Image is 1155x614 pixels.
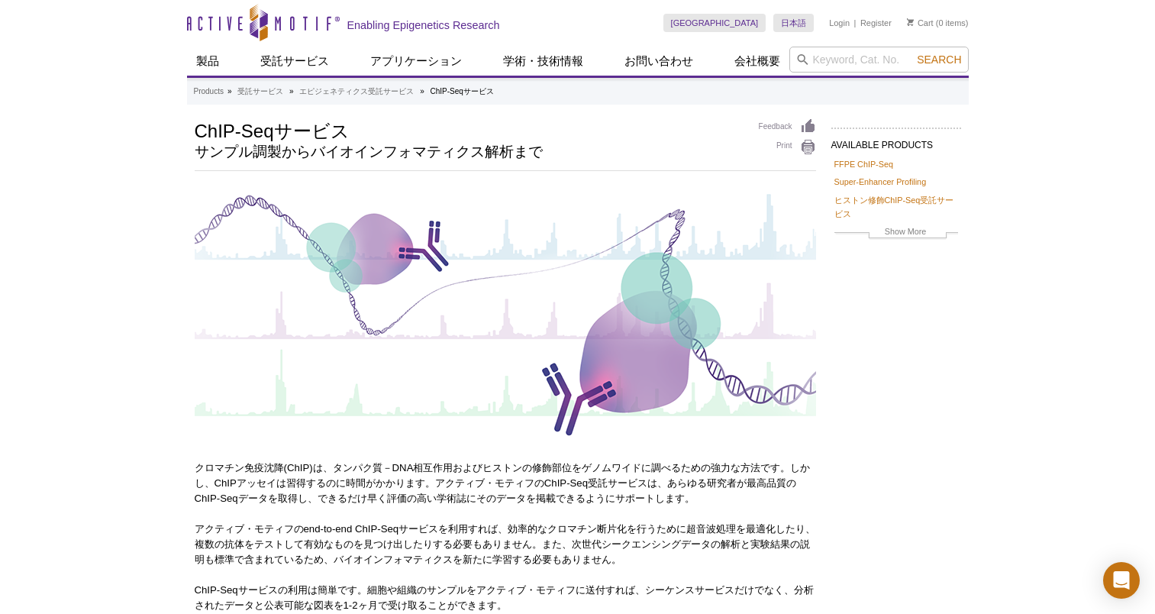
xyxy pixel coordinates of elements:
[831,128,961,155] h2: AVAILABLE PRODUCTS
[907,18,934,28] a: Cart
[834,193,958,221] a: ヒストン修飾ChIP-Seq受託サービス
[907,14,969,32] li: (0 items)
[289,87,294,95] li: »
[860,18,892,28] a: Register
[195,186,816,441] img: ChIP-Seq Services
[1103,562,1140,599] div: Open Intercom Messenger
[834,175,927,189] a: Super-Enhancer Profiling
[251,47,338,76] a: 受託サービス
[195,460,816,506] p: クロマチン免疫沈降(ChIP)は、タンパク質－DNA相互作用およびヒストンの修飾部位をゲノムワイドに調べるための強力な方法です。しかし、ChIPアッセイは習得するのに時間がかかります。アクティブ...
[237,85,283,99] a: 受託サービス
[420,87,424,95] li: »
[759,118,816,135] a: Feedback
[907,18,914,26] img: Your Cart
[789,47,969,73] input: Keyword, Cat. No.
[834,225,958,242] a: Show More
[829,18,850,28] a: Login
[195,118,744,141] h1: ChIP-Seqサービス
[773,14,814,32] a: 日本語
[494,47,592,76] a: 学術・技術情報
[195,583,816,613] p: ChIP-Seqサービスの利用は簡単です。細胞や組織のサンプルをアクティブ・モティフに送付すれば、シーケンスサービスだけでなく、分析されたデータと公表可能な図表を1-2ヶ月で受け取ることができます。
[194,85,224,99] a: Products
[663,14,766,32] a: [GEOGRAPHIC_DATA]
[759,139,816,156] a: Print
[227,87,232,95] li: »
[834,157,893,171] a: FFPE ChIP-Seq
[912,53,966,66] button: Search
[299,85,414,99] a: エピジェネティクス受託サービス
[917,53,961,66] span: Search
[431,87,494,95] li: ChIP-Seqサービス
[195,522,816,567] p: アクティブ・モティフのend-to-end ChIP-Seqサービスを利用すれば、効率的なクロマチン断片化を行うために超音波処理を最適化したり、複数の抗体をテストして有効なものを見つけ出したりす...
[854,14,857,32] li: |
[187,47,228,76] a: 製品
[347,18,500,32] h2: Enabling Epigenetics Research
[725,47,789,76] a: 会社概要
[195,145,744,159] h2: サンプル調製からバイオインフォマティクス解析まで
[615,47,702,76] a: お問い合わせ
[361,47,471,76] a: アプリケーション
